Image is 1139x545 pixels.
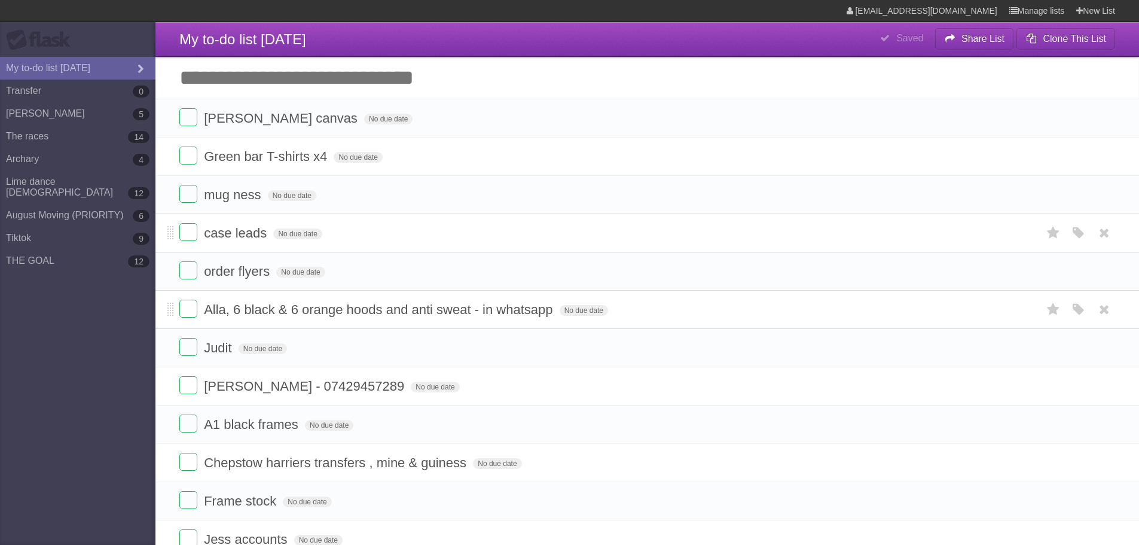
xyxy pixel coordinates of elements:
[1042,300,1065,319] label: Star task
[179,338,197,356] label: Done
[179,147,197,165] label: Done
[133,233,149,245] b: 9
[204,340,234,355] span: Judit
[273,229,322,239] span: No due date
[133,210,149,222] b: 6
[133,86,149,98] b: 0
[179,185,197,203] label: Done
[128,255,149,267] b: 12
[204,379,407,394] span: [PERSON_NAME] - 07429457289
[204,494,279,509] span: Frame stock
[133,154,149,166] b: 4
[179,376,197,394] label: Done
[179,453,197,471] label: Done
[204,302,555,317] span: Alla, 6 black & 6 orange hoods and anti sweat - in whatsapp
[334,152,382,163] span: No due date
[239,343,287,354] span: No due date
[411,382,459,392] span: No due date
[204,417,301,432] span: A1 black frames
[128,187,149,199] b: 12
[204,187,264,202] span: mug ness
[1042,223,1065,243] label: Star task
[1043,34,1106,44] b: Clone This List
[364,114,413,124] span: No due date
[179,261,197,279] label: Done
[935,28,1014,50] button: Share List
[268,190,316,201] span: No due date
[896,33,923,43] b: Saved
[1016,28,1115,50] button: Clone This List
[204,111,361,126] span: [PERSON_NAME] canvas
[179,31,306,47] span: My to-do list [DATE]
[473,458,521,469] span: No due date
[204,264,273,279] span: order flyers
[204,455,469,470] span: Chepstow harriers transfers , mine & guiness
[133,108,149,120] b: 5
[276,267,325,278] span: No due date
[179,415,197,433] label: Done
[305,420,353,431] span: No due date
[204,149,330,164] span: Green bar T-shirts x4
[961,34,1004,44] b: Share List
[179,223,197,241] label: Done
[204,226,270,240] span: case leads
[179,108,197,126] label: Done
[6,29,78,51] div: Flask
[560,305,608,316] span: No due date
[179,491,197,509] label: Done
[283,497,331,507] span: No due date
[179,300,197,318] label: Done
[128,131,149,143] b: 14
